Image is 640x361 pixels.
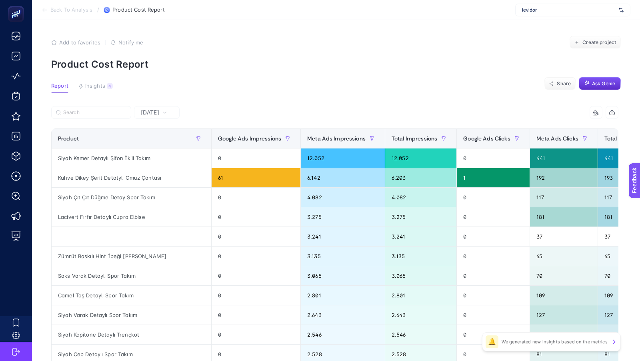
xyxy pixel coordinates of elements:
[52,148,211,168] div: Siyah Kemer Detaylı Şifon İkili Takım
[385,325,456,344] div: 2.546
[107,83,113,89] div: 4
[112,7,164,13] span: Product Cost Report
[385,207,456,227] div: 3.275
[530,325,598,344] div: 105
[52,305,211,325] div: Siyah Varak Detaylı Spor Takım
[457,148,529,168] div: 0
[457,247,529,266] div: 0
[385,148,456,168] div: 12.052
[530,305,598,325] div: 127
[385,305,456,325] div: 2.643
[52,188,211,207] div: Siyah Çıt Çıt Düğme Detay Spor Takım
[457,286,529,305] div: 0
[463,135,510,142] span: Google Ads Clicks
[544,77,576,90] button: Share
[51,39,100,46] button: Add to favorites
[530,286,598,305] div: 109
[530,247,598,266] div: 65
[52,247,211,266] div: Zümrüt Baskılı Hint İpeği [PERSON_NAME]
[457,325,529,344] div: 0
[52,325,211,344] div: Siyah Kapitone Detaylı Trençkot
[557,80,571,87] span: Share
[110,39,143,46] button: Notify me
[212,207,300,227] div: 0
[385,188,456,207] div: 4.082
[385,266,456,285] div: 3.065
[52,266,211,285] div: Saks Varak Detaylı Spor Takım
[457,168,529,187] div: 1
[385,286,456,305] div: 2.801
[536,135,578,142] span: Meta Ads Clicks
[5,2,30,9] span: Feedback
[97,6,99,13] span: /
[50,7,92,13] span: Back To Analysis
[301,188,385,207] div: 4.082
[212,227,300,246] div: 0
[85,83,105,89] span: Insights
[570,36,621,49] button: Create project
[63,110,126,116] input: Search
[530,188,598,207] div: 117
[592,80,615,87] span: Ask Genie
[52,207,211,227] div: Lacivert Fırfır Detaylı Cupra Elbise
[141,108,159,116] span: [DATE]
[619,6,624,14] img: svg%3e
[502,339,608,345] p: We generated new insights based on the metrics
[52,168,211,187] div: Kahve Dikey Şerit Detatylı Omuz Çantası
[212,188,300,207] div: 0
[385,168,456,187] div: 6.203
[218,135,281,142] span: Google Ads Impressions
[301,148,385,168] div: 12.052
[582,39,616,46] span: Create project
[301,247,385,266] div: 3.135
[52,286,211,305] div: Camel Taş Detaylı Spor Takım
[522,7,616,13] span: levidor
[301,325,385,344] div: 2.546
[457,207,529,227] div: 0
[212,305,300,325] div: 0
[530,207,598,227] div: 181
[457,305,529,325] div: 0
[457,227,529,246] div: 0
[486,335,498,348] div: 🔔
[51,83,68,89] span: Report
[212,325,300,344] div: 0
[301,227,385,246] div: 3.241
[301,305,385,325] div: 2.643
[301,207,385,227] div: 3.275
[212,168,300,187] div: 61
[385,247,456,266] div: 3.135
[392,135,437,142] span: Total Impressions
[385,227,456,246] div: 3.241
[212,286,300,305] div: 0
[301,266,385,285] div: 3.065
[457,188,529,207] div: 0
[212,266,300,285] div: 0
[457,266,529,285] div: 0
[307,135,366,142] span: Meta Ads Impressions
[530,266,598,285] div: 70
[58,135,79,142] span: Product
[530,227,598,246] div: 37
[530,168,598,187] div: 192
[579,77,621,90] button: Ask Genie
[118,39,143,46] span: Notify me
[212,148,300,168] div: 0
[301,286,385,305] div: 2.801
[212,247,300,266] div: 0
[530,148,598,168] div: 441
[604,135,634,142] span: Total Clicks
[51,58,621,70] p: Product Cost Report
[301,168,385,187] div: 6.142
[59,39,100,46] span: Add to favorites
